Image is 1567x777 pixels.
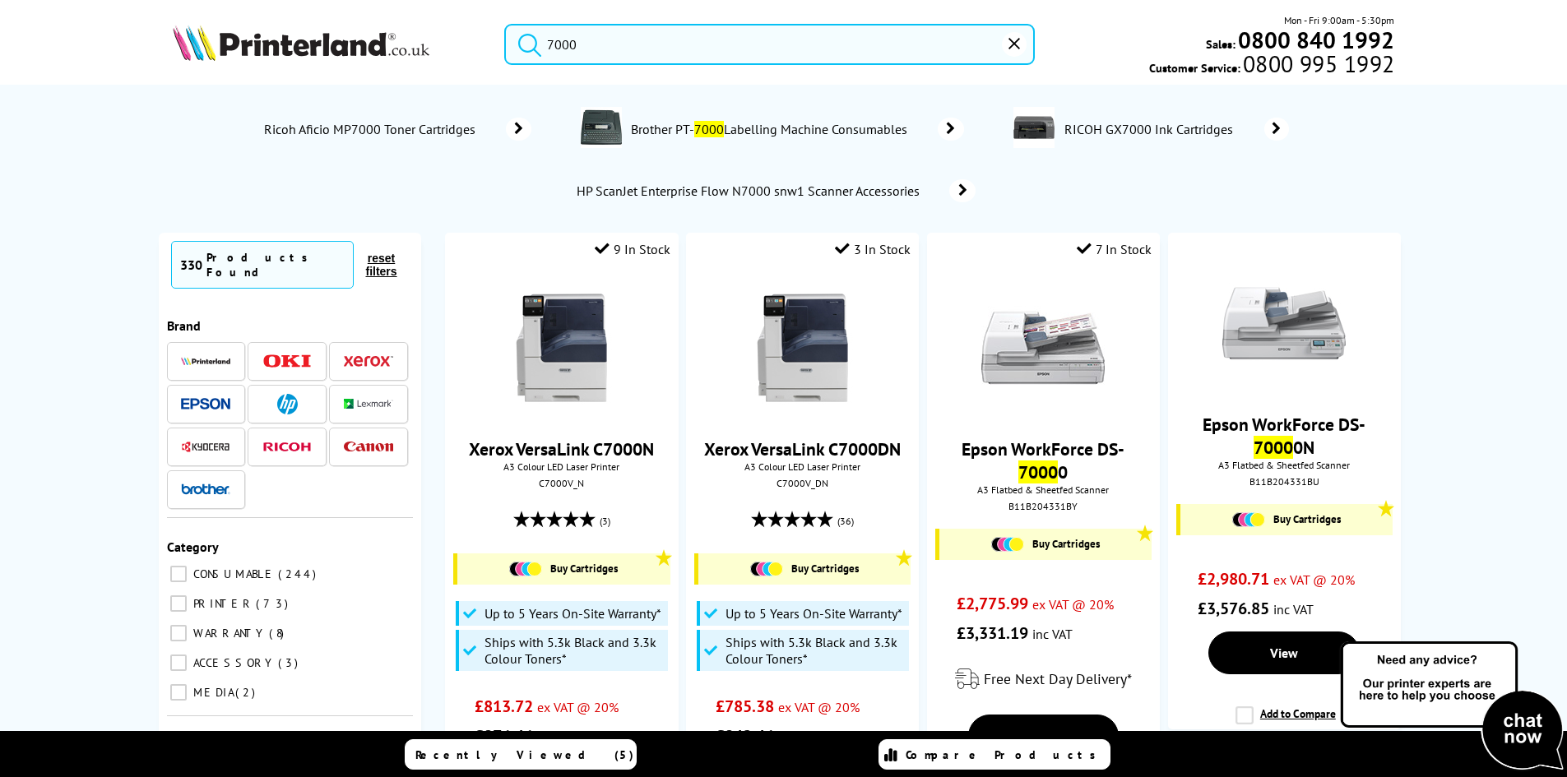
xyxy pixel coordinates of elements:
[170,654,187,671] input: ACCESSORY 3
[726,634,905,667] span: Ships with 5.3k Black and 3.3k Colour Toners*
[750,562,783,576] img: Cartridges
[575,183,925,199] span: HP ScanJet Enterprise Flow N7000 snw1 Scanner Accessories
[1063,121,1240,137] span: RICOH GX7000 Ink Cartridges
[504,24,1035,65] input: Search product or br
[778,728,818,745] span: inc VAT
[1032,596,1114,613] span: ex VAT @ 20%
[939,500,1147,512] div: B11B204331BY
[1198,598,1269,619] span: £3,576.85
[457,477,665,489] div: C7000V_N
[1273,512,1341,526] span: Buy Cartridges
[968,715,1120,757] a: View
[466,562,661,576] a: Buy Cartridges
[835,241,911,257] div: 3 In Stock
[415,747,634,762] span: Recently Viewed (5)
[405,739,637,770] a: Recently Viewed (5)
[189,626,267,641] span: WARRANTY
[1189,512,1384,527] a: Buy Cartridges
[180,257,202,273] span: 330
[484,634,664,667] span: Ships with 5.3k Black and 3.3k Colour Toners*
[537,699,619,715] span: ex VAT @ 20%
[1254,436,1293,459] mark: 7000
[906,747,1105,762] span: Compare Products
[1029,728,1057,744] span: View
[1240,56,1394,72] span: 0800 995 1992
[181,441,230,453] img: Kyocera
[500,286,624,409] img: Xerox-C7000-Front-Main-Small.jpg
[170,595,187,612] input: PRINTER 73
[235,685,259,700] span: 2
[726,605,902,622] span: Up to 5 Years On-Site Warranty*
[167,539,219,555] span: Category
[1149,56,1394,76] span: Customer Service:
[167,317,201,334] span: Brand
[1236,706,1336,738] label: Add to Compare
[181,483,230,495] img: Brother
[778,699,860,715] span: ex VAT @ 20%
[189,567,276,581] span: CONSUMABLE
[1208,631,1360,674] a: View
[694,121,724,137] mark: 7000
[1337,639,1567,774] img: Open Live Chat window
[1222,261,1346,385] img: Epson-DS-70000N-front-small.jpg
[957,622,1028,644] span: £3,331.19
[1238,25,1394,55] b: 0800 840 1992
[469,437,654,460] a: Xerox VersaLink C7000N
[453,460,670,473] span: A3 Colour LED Laser Printer
[595,241,670,257] div: 9 In Stock
[575,179,976,202] a: HP ScanJet Enterprise Flow N7000 snw1 Scanner Accessories
[181,398,230,410] img: Epson
[741,286,865,409] img: Xerox-C7000-Front-Main-Small.jpg
[1203,413,1365,459] a: Epson WorkForce DS-70000N
[278,655,302,670] span: 3
[1176,459,1393,471] span: A3 Flatbed & Sheetfed Scanner
[1198,568,1269,590] span: £2,980.71
[277,394,298,414] img: HP
[484,605,661,622] span: Up to 5 Years On-Site Warranty*
[957,593,1028,614] span: £2,775.99
[581,107,622,148] img: PT-7000-conspage.jpg
[262,121,482,137] span: Ricoh Aficio MP7000 Toner Cartridges
[537,728,577,745] span: inc VAT
[344,442,393,452] img: Canon
[1032,537,1100,551] span: Buy Cartridges
[1013,107,1055,148] img: 965479-conspage.jpg
[509,562,542,576] img: Cartridges
[475,725,533,747] span: £976.46
[1063,107,1289,151] a: RICOH GX7000 Ink Cartridges
[948,537,1143,552] a: Buy Cartridges
[1232,512,1265,527] img: Cartridges
[189,685,234,700] span: MEDIA
[181,357,230,365] img: Printerland
[344,399,393,409] img: Lexmark
[707,562,902,576] a: Buy Cartridges
[716,696,774,717] span: £785.38
[1270,645,1298,661] span: View
[981,286,1105,409] img: Epson-DS-70000-Front-Small.jpg
[1206,36,1236,52] span: Sales:
[791,562,859,576] span: Buy Cartridges
[1180,475,1389,488] div: B11B204331BU
[704,437,901,460] a: Xerox VersaLink C7000DN
[262,442,312,451] img: Ricoh
[344,355,393,367] img: Xerox
[278,567,320,581] span: 244
[1273,601,1314,617] span: inc VAT
[630,107,964,151] a: Brother PT-7000Labelling Machine Consumables
[475,696,533,717] span: £813.72
[935,483,1152,496] span: A3 Flatbed & Sheetfed Scanner
[1077,241,1152,257] div: 7 In Stock
[698,477,906,489] div: C7000V_DN
[837,506,854,537] span: (36)
[269,626,288,641] span: 8
[935,656,1152,702] div: modal_delivery
[173,25,429,61] img: Printerland Logo
[170,684,187,701] input: MEDIA 2
[991,537,1024,552] img: Cartridges
[256,596,292,611] span: 73
[630,121,914,137] span: Brother PT- Labelling Machine Consumables
[189,655,276,670] span: ACCESSORY
[1273,571,1355,588] span: ex VAT @ 20%
[984,669,1132,688] span: Free Next Day Delivery*
[962,437,1124,483] a: Epson WorkForce DS-70000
